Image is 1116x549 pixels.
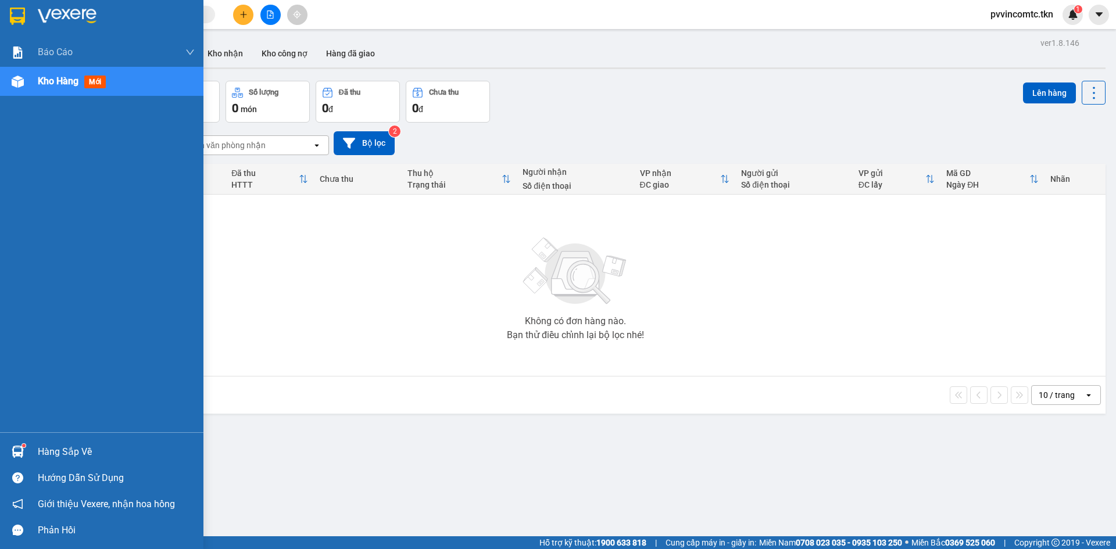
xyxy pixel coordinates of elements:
[1068,9,1078,20] img: icon-new-feature
[634,164,736,195] th: Toggle SortBy
[946,180,1029,189] div: Ngày ĐH
[12,498,23,509] span: notification
[412,101,419,115] span: 0
[10,8,25,25] img: logo-vxr
[233,5,253,25] button: plus
[859,180,925,189] div: ĐC lấy
[1074,5,1082,13] sup: 1
[6,86,128,102] li: In ngày: 12:25 12/10
[402,164,517,195] th: Toggle SortBy
[198,40,252,67] button: Kho nhận
[407,180,502,189] div: Trạng thái
[1076,5,1080,13] span: 1
[981,7,1063,21] span: pvvincomtc.tkn
[38,45,73,59] span: Báo cáo
[407,168,502,178] div: Thu hộ
[22,444,26,447] sup: 1
[640,168,721,178] div: VP nhận
[640,180,721,189] div: ĐC giao
[911,536,995,549] span: Miền Bắc
[249,88,278,96] div: Số lượng
[84,76,106,88] span: mới
[1023,82,1076,103] button: Lên hàng
[239,10,248,19] span: plus
[741,168,846,178] div: Người gửi
[12,76,24,88] img: warehouse-icon
[1084,390,1093,400] svg: open
[38,443,195,461] div: Hàng sắp về
[185,139,266,151] div: Chọn văn phòng nhận
[596,538,646,547] strong: 1900 633 818
[185,48,195,57] span: down
[317,40,384,67] button: Hàng đã giao
[322,101,328,115] span: 0
[231,180,299,189] div: HTTT
[232,101,238,115] span: 0
[252,40,317,67] button: Kho công nợ
[741,180,846,189] div: Số điện thoại
[853,164,940,195] th: Toggle SortBy
[241,105,257,114] span: món
[946,168,1029,178] div: Mã GD
[1040,37,1079,49] div: ver 1.8.146
[1089,5,1109,25] button: caret-down
[266,10,274,19] span: file-add
[859,168,925,178] div: VP gửi
[1050,174,1100,184] div: Nhãn
[293,10,301,19] span: aim
[12,46,24,59] img: solution-icon
[406,81,490,123] button: Chưa thu0đ
[1004,536,1006,549] span: |
[523,167,628,177] div: Người nhận
[226,81,310,123] button: Số lượng0món
[12,446,24,458] img: warehouse-icon
[328,105,333,114] span: đ
[419,105,423,114] span: đ
[945,538,995,547] strong: 0369 525 060
[1094,9,1104,20] span: caret-down
[38,522,195,539] div: Phản hồi
[320,174,396,184] div: Chưa thu
[316,81,400,123] button: Đã thu0đ
[525,317,626,326] div: Không có đơn hàng nào.
[38,469,195,487] div: Hướng dẫn sử dụng
[759,536,902,549] span: Miền Nam
[507,331,644,340] div: Bạn thử điều chỉnh lại bộ lọc nhé!
[339,88,360,96] div: Đã thu
[38,76,78,87] span: Kho hàng
[226,164,314,195] th: Toggle SortBy
[429,88,459,96] div: Chưa thu
[655,536,657,549] span: |
[6,6,70,70] img: logo.jpg
[334,131,395,155] button: Bộ lọc
[796,538,902,547] strong: 0708 023 035 - 0935 103 250
[539,536,646,549] span: Hỗ trợ kỹ thuật:
[666,536,756,549] span: Cung cấp máy in - giấy in:
[1051,539,1060,547] span: copyright
[12,525,23,536] span: message
[517,231,634,312] img: svg+xml;base64,PHN2ZyBjbGFzcz0ibGlzdC1wbHVnX19zdmciIHhtbG5zPSJodHRwOi8vd3d3LnczLm9yZy8yMDAwL3N2Zy...
[12,472,23,483] span: question-circle
[312,141,321,150] svg: open
[231,168,299,178] div: Đã thu
[6,70,128,86] li: Thảo [PERSON_NAME]
[940,164,1045,195] th: Toggle SortBy
[287,5,307,25] button: aim
[523,181,628,191] div: Số điện thoại
[260,5,281,25] button: file-add
[389,125,400,137] sup: 2
[905,540,908,545] span: ⚪️
[1039,389,1075,401] div: 10 / trang
[38,497,175,511] span: Giới thiệu Vexere, nhận hoa hồng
